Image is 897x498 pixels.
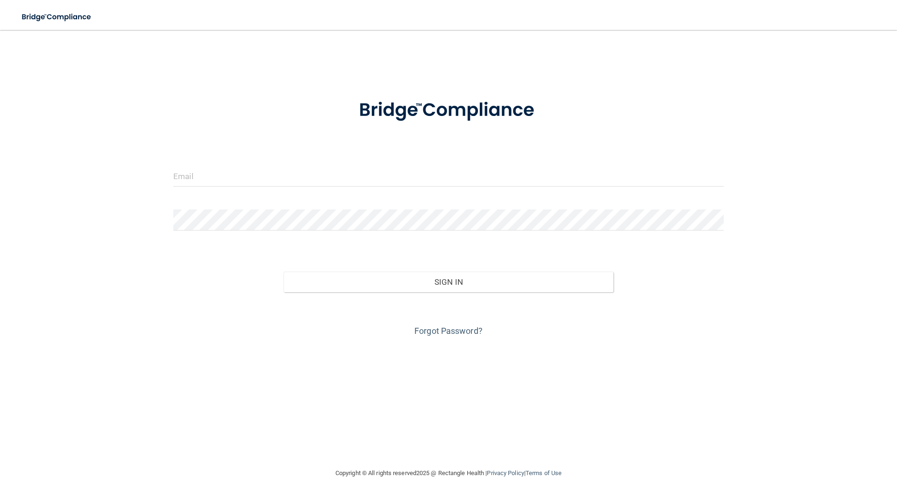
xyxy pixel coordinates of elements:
img: bridge_compliance_login_screen.278c3ca4.svg [14,7,100,27]
input: Email [173,166,724,187]
div: Copyright © All rights reserved 2025 @ Rectangle Health | | [278,458,619,488]
button: Sign In [284,272,614,292]
a: Privacy Policy [487,469,524,476]
a: Forgot Password? [414,326,483,336]
a: Terms of Use [526,469,562,476]
img: bridge_compliance_login_screen.278c3ca4.svg [340,86,557,135]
